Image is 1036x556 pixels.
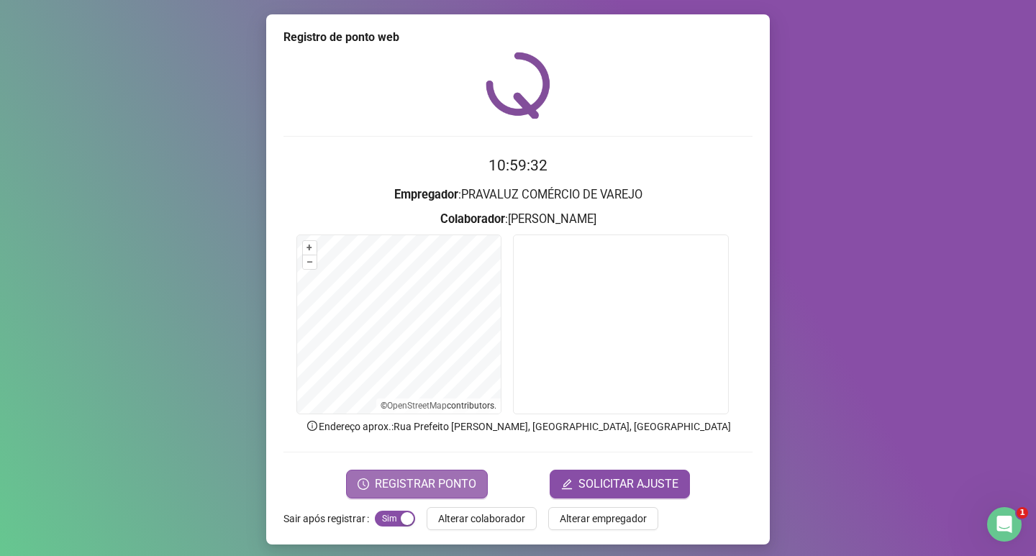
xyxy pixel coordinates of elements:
[548,507,658,530] button: Alterar empregador
[283,186,753,204] h3: : PRAVALUZ COMÉRCIO DE VAREJO
[358,478,369,490] span: clock-circle
[578,475,678,493] span: SOLICITAR AJUSTE
[283,29,753,46] div: Registro de ponto web
[346,470,488,498] button: REGISTRAR PONTO
[303,255,317,269] button: –
[381,401,496,411] li: © contributors.
[303,241,317,255] button: +
[283,419,753,434] p: Endereço aprox. : Rua Prefeito [PERSON_NAME], [GEOGRAPHIC_DATA], [GEOGRAPHIC_DATA]
[387,401,447,411] a: OpenStreetMap
[561,478,573,490] span: edit
[394,188,458,201] strong: Empregador
[440,212,505,226] strong: Colaborador
[427,507,537,530] button: Alterar colaborador
[283,507,375,530] label: Sair após registrar
[375,475,476,493] span: REGISTRAR PONTO
[489,157,547,174] time: 10:59:32
[1017,507,1028,519] span: 1
[306,419,319,432] span: info-circle
[987,507,1022,542] iframe: Intercom live chat
[283,210,753,229] h3: : [PERSON_NAME]
[486,52,550,119] img: QRPoint
[560,511,647,527] span: Alterar empregador
[438,511,525,527] span: Alterar colaborador
[550,470,690,498] button: editSOLICITAR AJUSTE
